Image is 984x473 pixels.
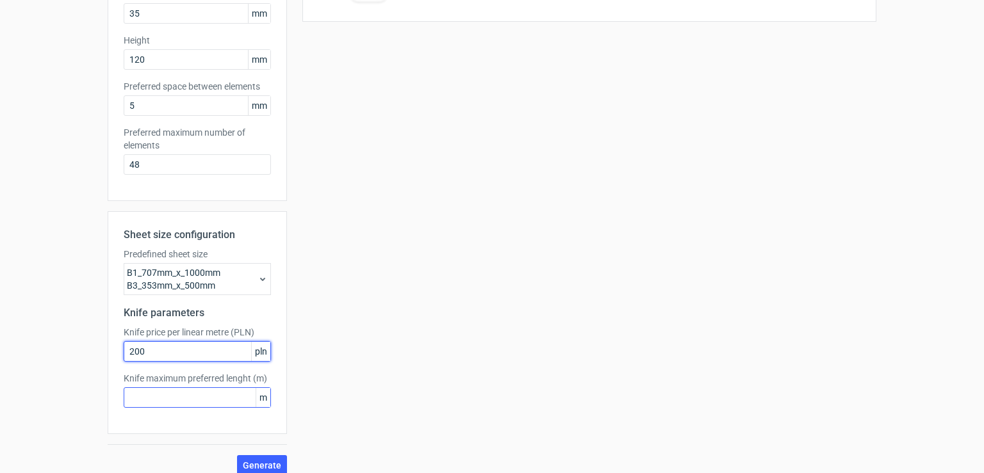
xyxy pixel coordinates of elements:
span: Generate [243,461,281,470]
span: mm [248,50,270,69]
div: B1_707mm_x_1000mm B3_353mm_x_500mm [124,263,271,295]
h2: Sheet size configuration [124,227,271,243]
label: Knife price per linear metre (PLN) [124,326,271,339]
label: Predefined sheet size [124,248,271,261]
label: Height [124,34,271,47]
span: pln [251,342,270,361]
span: m [256,388,270,407]
label: Knife maximum preferred lenght (m) [124,372,271,385]
h2: Knife parameters [124,305,271,321]
span: mm [248,4,270,23]
span: mm [248,96,270,115]
label: Preferred maximum number of elements [124,126,271,152]
label: Preferred space between elements [124,80,271,93]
